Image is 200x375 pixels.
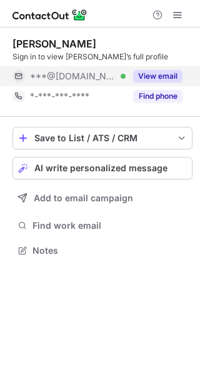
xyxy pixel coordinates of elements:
span: ***@[DOMAIN_NAME] [30,71,116,82]
span: AI write personalized message [34,163,167,173]
span: Notes [32,245,187,256]
div: Save to List / ATS / CRM [34,133,171,143]
div: Sign in to view [PERSON_NAME]’s full profile [12,51,192,62]
div: [PERSON_NAME] [12,37,96,50]
button: Find work email [12,217,192,234]
img: ContactOut v5.3.10 [12,7,87,22]
button: AI write personalized message [12,157,192,179]
button: Add to email campaign [12,187,192,209]
button: Notes [12,242,192,259]
button: Reveal Button [133,70,182,82]
span: Find work email [32,220,187,231]
button: save-profile-one-click [12,127,192,149]
button: Reveal Button [133,90,182,102]
span: Add to email campaign [34,193,133,203]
